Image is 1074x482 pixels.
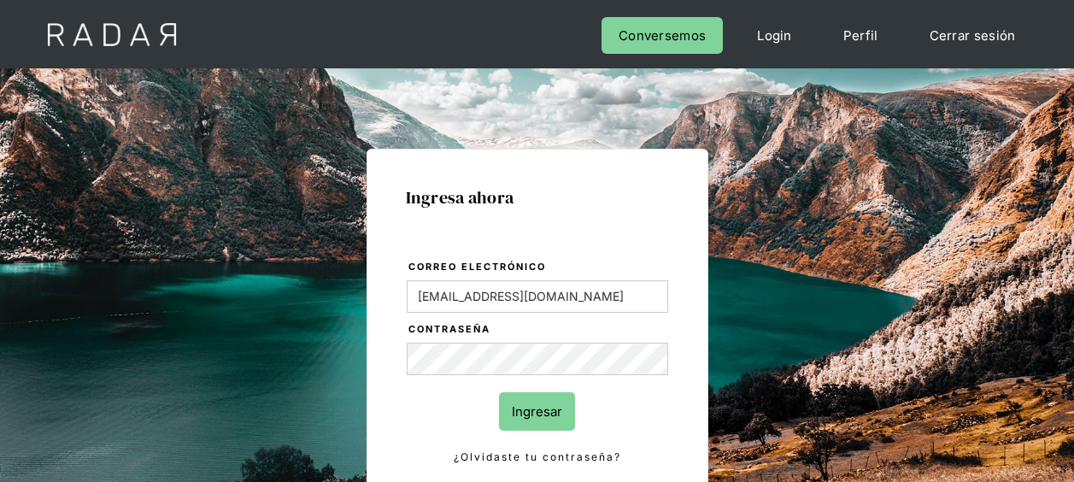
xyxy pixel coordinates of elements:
label: Contraseña [408,321,668,338]
a: Conversemos [602,17,723,54]
a: ¿Olvidaste tu contraseña? [407,448,668,467]
input: Ingresar [499,392,575,431]
a: Login [740,17,809,54]
form: Login Form [406,258,669,467]
label: Correo electrónico [408,259,668,276]
a: Cerrar sesión [913,17,1033,54]
h1: Ingresa ahora [406,188,669,207]
input: bruce@wayne.com [407,280,668,313]
a: Perfil [826,17,895,54]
